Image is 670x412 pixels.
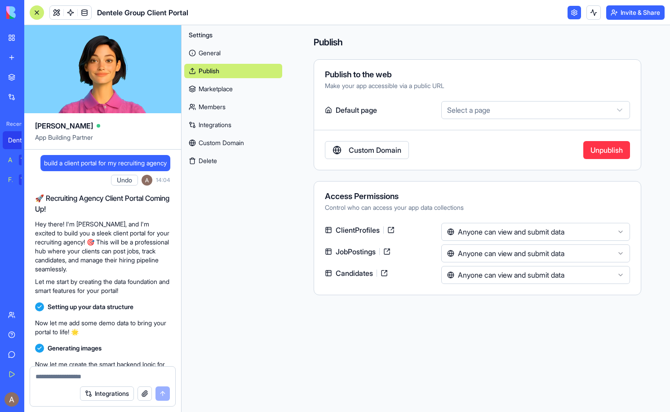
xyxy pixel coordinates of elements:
[325,81,630,90] div: Make your app accessible via a public URL
[8,136,33,145] div: Dentele Group Client Portal
[184,136,282,150] a: Custom Domain
[19,174,33,185] div: TRY
[142,175,152,186] img: ACg8ocJV6D3_6rN2XWQ9gC4Su6cEn1tsy63u5_3HgxpMOOOGh7gtYg=s96-c
[8,175,13,184] div: Feedback Form
[111,175,138,186] button: Undo
[35,133,170,149] span: App Building Partner
[184,154,282,168] button: Delete
[3,171,39,189] a: Feedback FormTRY
[583,141,630,159] button: Unpublish
[3,151,39,169] a: AI Logo GeneratorTRY
[325,203,630,212] div: Control who can access your app data collections
[19,155,33,165] div: TRY
[184,118,282,132] a: Integrations
[189,31,213,40] span: Settings
[8,155,13,164] div: AI Logo Generator
[156,177,170,184] span: 14:04
[184,64,282,78] a: Publish
[332,246,379,257] span: JobPostings
[35,319,170,337] p: Now let me add some demo data to bring your portal to life! 🌟
[35,360,170,378] p: Now let me create the smart backend logic for your portal! 🧠
[48,344,102,353] span: Generating images
[325,101,438,119] label: Default page
[606,5,665,20] button: Invite & Share
[3,131,39,149] a: Dentele Group Client Portal
[6,6,62,19] img: logo
[44,159,167,168] span: build a client portal for my recruiting agency
[35,277,170,295] p: Let me start by creating the data foundation and smart features for your portal!
[325,71,630,79] div: Publish to the web
[80,386,134,401] button: Integrations
[48,302,133,311] span: Setting up your data structure
[184,100,282,114] a: Members
[184,82,282,96] a: Marketplace
[35,220,170,274] p: Hey there! I'm [PERSON_NAME], and I'm excited to build you a sleek client portal for your recruit...
[184,46,282,60] a: General
[325,192,630,200] div: Access Permissions
[184,28,282,42] button: Settings
[97,7,188,18] span: Dentele Group Client Portal
[35,193,170,214] h2: 🚀 Recruiting Agency Client Portal Coming Up!
[4,392,19,407] img: ACg8ocJV6D3_6rN2XWQ9gC4Su6cEn1tsy63u5_3HgxpMOOOGh7gtYg=s96-c
[35,120,93,131] span: [PERSON_NAME]
[325,141,409,159] a: Custom Domain
[314,36,641,49] h4: Publish
[332,225,383,235] span: ClientProfiles
[3,120,22,128] span: Recent
[332,268,377,279] span: Candidates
